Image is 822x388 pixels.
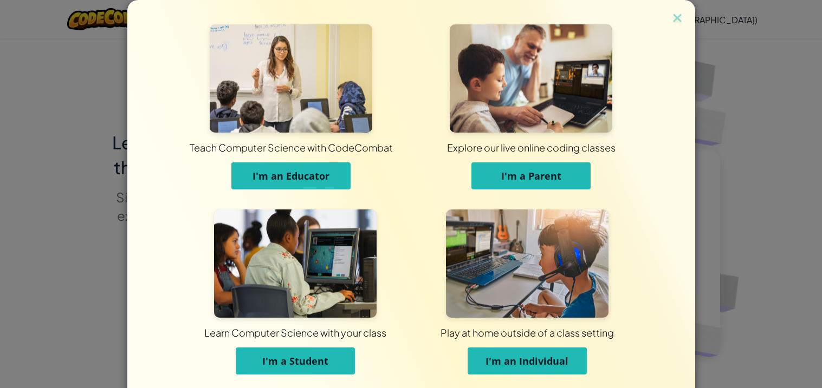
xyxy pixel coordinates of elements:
[214,209,377,318] img: For Students
[231,162,351,189] button: I'm an Educator
[210,24,372,133] img: For Educators
[468,347,587,374] button: I'm an Individual
[262,354,328,367] span: I'm a Student
[670,11,684,27] img: close icon
[486,354,568,367] span: I'm an Individual
[501,169,561,182] span: I'm a Parent
[261,326,794,339] div: Play at home outside of a class setting
[446,209,609,318] img: For Individuals
[236,347,355,374] button: I'm a Student
[471,162,591,189] button: I'm a Parent
[450,24,612,133] img: For Parents
[253,141,810,154] div: Explore our live online coding classes
[253,169,329,182] span: I'm an Educator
